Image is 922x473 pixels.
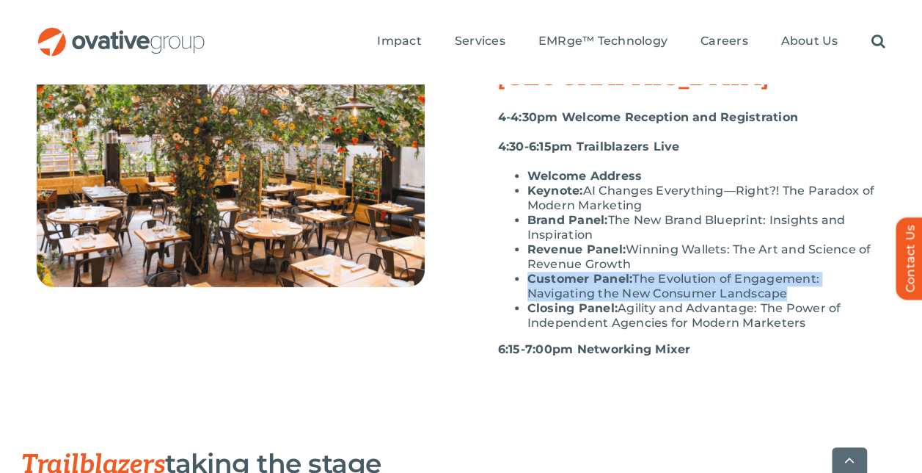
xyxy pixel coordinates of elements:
[700,34,748,48] span: Careers
[527,272,633,286] strong: Customer Panel:
[527,184,583,198] strong: Keynote:
[700,34,748,50] a: Careers
[527,242,886,272] li: Winning Wallets: The Art and Science of Revenue Growth
[377,34,421,50] a: Impact
[37,30,425,287] img: Eataly
[377,18,885,65] nav: Menu
[780,34,838,48] span: About Us
[538,34,667,48] span: EMRge™ Technology
[527,213,608,227] strong: Brand Panel:
[871,34,885,50] a: Search
[527,242,626,256] strong: Revenue Panel:
[527,184,886,213] li: AI Changes Everything—Right?! The Paradox of Modern Marketing
[455,34,505,48] span: Services
[37,26,206,40] a: OG_Full_horizontal_RGB
[538,34,667,50] a: EMRge™ Technology
[498,342,691,356] strong: 6:15-7:00pm Networking Mixer
[527,213,886,242] li: The New Brand Blueprint: Insights and Inspiration
[527,301,618,315] strong: Closing Panel:
[455,34,505,50] a: Services
[780,34,838,50] a: About Us
[377,34,421,48] span: Impact
[498,140,680,154] strong: 4:30-6:15pm Trailblazers Live
[527,272,886,301] li: The Evolution of Engagement: Navigating the New Consumer Landscape
[498,110,798,124] strong: 4-4:30pm Welcome Reception and Registration
[498,30,886,92] h3: Join us in
[527,169,643,183] strong: Welcome Address
[527,301,886,331] li: Agility and Advantage: The Power of Independent Agencies for Modern Marketers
